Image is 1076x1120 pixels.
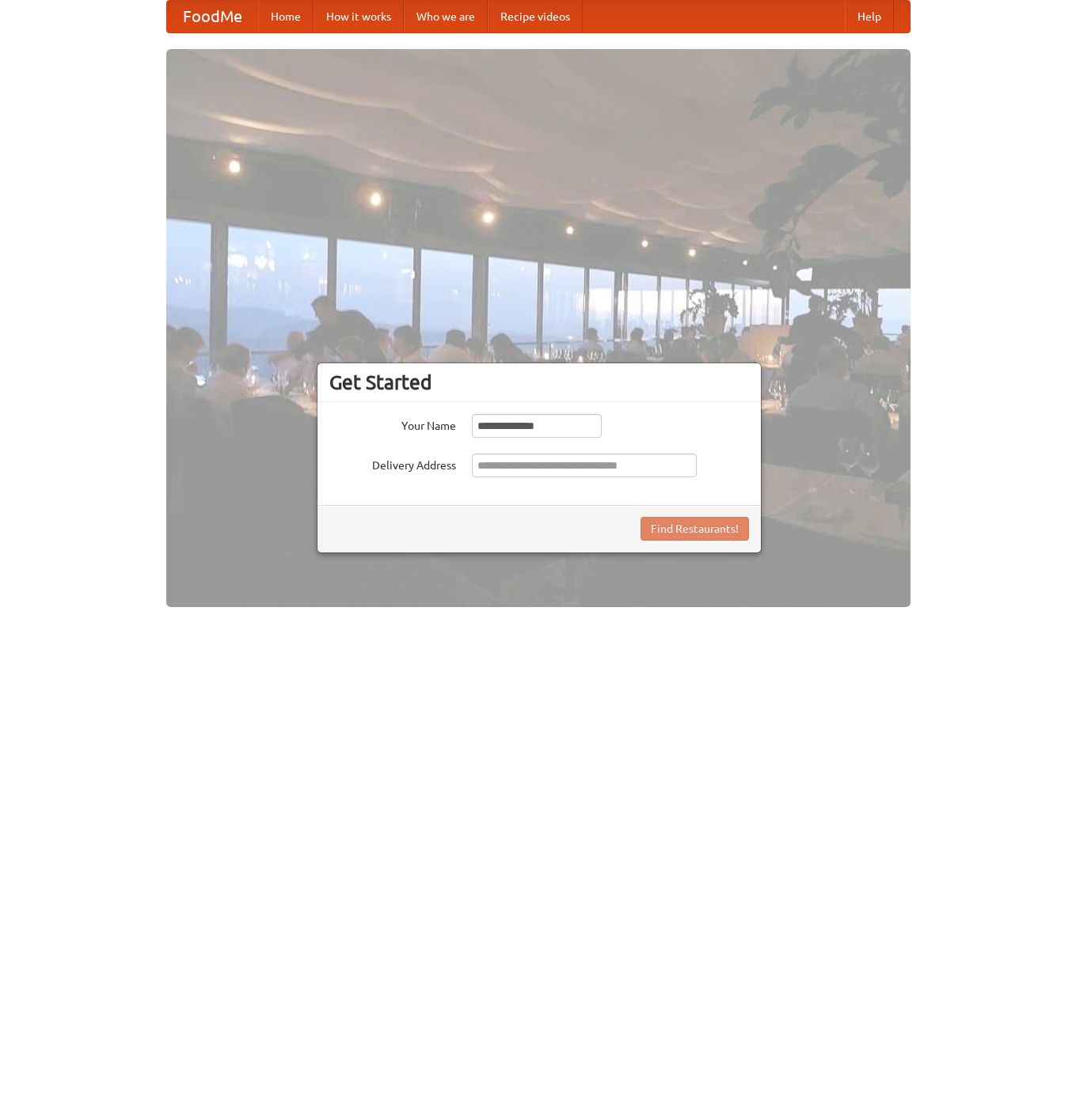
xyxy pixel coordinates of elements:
[488,1,583,32] a: Recipe videos
[167,1,258,32] a: FoodMe
[404,1,488,32] a: Who we are
[329,454,456,473] label: Delivery Address
[314,1,404,32] a: How it works
[258,1,314,32] a: Home
[641,517,749,541] button: Find Restaurants!
[845,1,894,32] a: Help
[329,370,749,394] h3: Get Started
[329,414,456,434] label: Your Name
